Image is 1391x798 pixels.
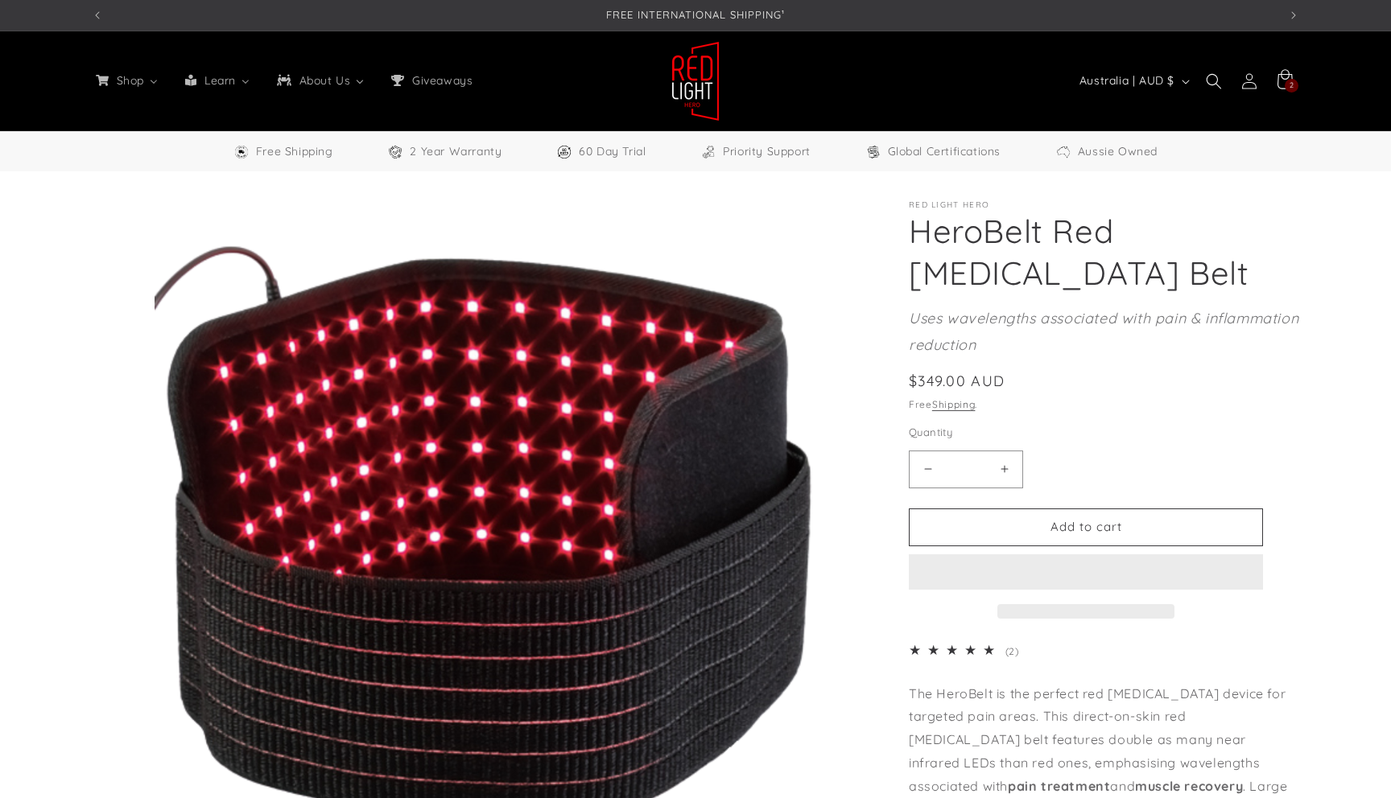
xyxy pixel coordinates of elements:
span: Learn [201,73,237,88]
img: Warranty Icon [387,144,403,160]
button: Add to cart [909,508,1263,546]
img: Aussie Owned Icon [1055,144,1071,160]
label: Quantity [909,425,1263,441]
span: About Us [296,73,353,88]
strong: pain treatment [1008,778,1110,794]
span: Giveaways [409,73,474,88]
span: 2 Year Warranty [410,142,502,162]
a: Shop [82,64,171,97]
span: Aussie Owned [1078,142,1158,162]
button: Australia | AUD $ [1070,66,1196,97]
span: Australia | AUD $ [1079,72,1174,89]
div: 5.0 out of 5.0 stars [909,639,1001,662]
a: Free Worldwide Shipping [233,142,333,162]
a: Giveaways [378,64,484,97]
a: Learn [171,64,263,97]
h1: HeroBelt Red [MEDICAL_DATA] Belt [909,210,1299,294]
img: Support Icon [700,144,716,160]
span: 60 Day Trial [579,142,646,162]
a: Priority Support [700,142,811,162]
a: 60 Day Trial [556,142,646,162]
span: FREE INTERNATIONAL SHIPPING¹ [606,8,785,21]
span: Shop [114,73,146,88]
a: Red Light Hero [666,35,726,127]
img: Red Light Hero [671,41,720,121]
span: Free Shipping [256,142,333,162]
strong: muscle recovery [1135,778,1243,794]
a: Shipping [932,398,976,410]
div: Free . [909,397,1299,413]
span: Global Certifications [888,142,1001,162]
summary: Search [1196,64,1232,99]
p: Red Light Hero [909,200,1299,210]
span: (2) [1005,645,1019,657]
a: 2 Year Warranty [387,142,502,162]
em: Uses wavelengths associated with pain & inflammation reduction [909,309,1298,353]
span: Priority Support [723,142,811,162]
span: $349.00 AUD [909,370,1005,392]
a: Aussie Owned [1055,142,1158,162]
img: Free Shipping Icon [233,144,250,160]
a: About Us [263,64,378,97]
img: Certifications Icon [865,144,881,160]
span: 2 [1290,79,1294,93]
img: Trial Icon [556,144,572,160]
a: Global Certifications [865,142,1001,162]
